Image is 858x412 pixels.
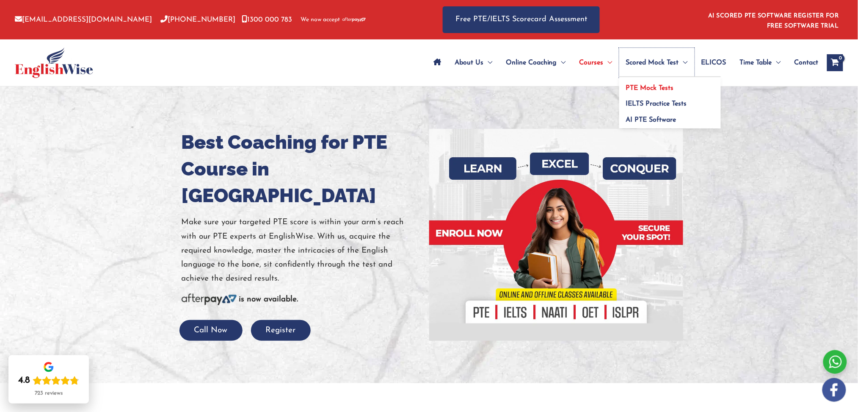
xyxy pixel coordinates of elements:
[35,390,63,397] div: 723 reviews
[15,16,152,23] a: [EMAIL_ADDRESS][DOMAIN_NAME]
[301,16,340,24] span: We now accept
[242,16,292,23] a: 1300 000 783
[182,129,423,209] h1: Best Coaching for PTE Course in [GEOGRAPHIC_DATA]
[795,48,819,78] span: Contact
[709,13,839,29] a: AI SCORED PTE SOFTWARE REGISTER FOR FREE SOFTWARE TRIAL
[604,48,612,78] span: Menu Toggle
[704,6,843,33] aside: Header Widget 1
[573,48,619,78] a: CoursesMenu Toggle
[626,85,674,92] span: PTE Mock Tests
[679,48,688,78] span: Menu Toggle
[251,326,311,334] a: Register
[182,294,237,305] img: Afterpay-Logo
[557,48,566,78] span: Menu Toggle
[733,48,788,78] a: Time TableMenu Toggle
[455,48,483,78] span: About Us
[619,93,721,109] a: IELTS Practice Tests
[179,320,243,341] button: Call Now
[579,48,604,78] span: Courses
[626,117,676,123] span: AI PTE Software
[448,48,499,78] a: About UsMenu Toggle
[619,109,721,128] a: AI PTE Software
[179,326,243,334] a: Call Now
[695,48,733,78] a: ELICOS
[18,375,30,387] div: 4.8
[342,17,366,22] img: Afterpay-Logo
[483,48,492,78] span: Menu Toggle
[626,48,679,78] span: Scored Mock Test
[182,215,423,286] p: Make sure your targeted PTE score is within your arm’s reach with our PTE experts at EnglishWise....
[740,48,772,78] span: Time Table
[619,48,695,78] a: Scored Mock TestMenu Toggle
[619,77,721,93] a: PTE Mock Tests
[827,54,843,71] a: View Shopping Cart, empty
[506,48,557,78] span: Online Coaching
[626,100,687,107] span: IELTS Practice Tests
[427,48,819,78] nav: Site Navigation: Main Menu
[18,375,79,387] div: Rating: 4.8 out of 5
[239,295,298,303] b: is now available.
[443,6,600,33] a: Free PTE/IELTS Scorecard Assessment
[701,48,726,78] span: ELICOS
[822,378,846,402] img: white-facebook.png
[160,16,235,23] a: [PHONE_NUMBER]
[15,47,93,78] img: cropped-ew-logo
[251,320,311,341] button: Register
[772,48,781,78] span: Menu Toggle
[788,48,819,78] a: Contact
[499,48,573,78] a: Online CoachingMenu Toggle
